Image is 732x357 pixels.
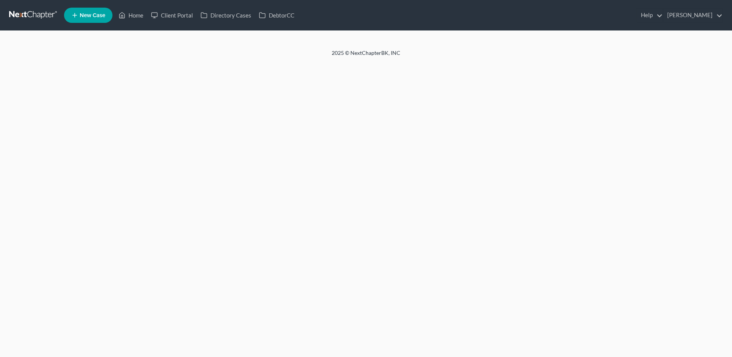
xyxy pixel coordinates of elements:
[637,8,663,22] a: Help
[197,8,255,22] a: Directory Cases
[663,8,722,22] a: [PERSON_NAME]
[255,8,298,22] a: DebtorCC
[149,49,583,63] div: 2025 © NextChapterBK, INC
[147,8,197,22] a: Client Portal
[115,8,147,22] a: Home
[64,8,112,23] new-legal-case-button: New Case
